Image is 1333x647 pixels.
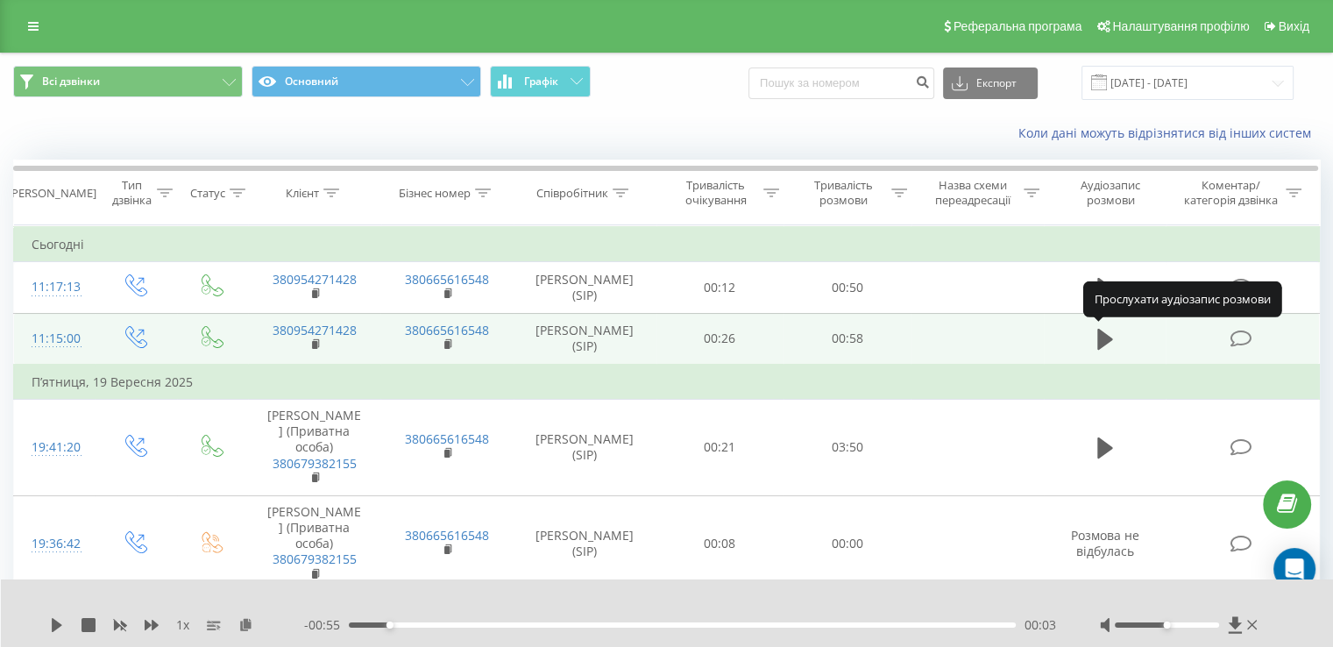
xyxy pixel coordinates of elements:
[1018,124,1320,141] a: Коли дані можуть відрізнятися вiд інших систем
[405,430,489,447] a: 380665616548
[799,178,887,208] div: Тривалість розмови
[399,186,471,201] div: Бізнес номер
[656,495,783,592] td: 00:08
[248,495,380,592] td: [PERSON_NAME] (Приватна особа)
[13,66,243,97] button: Всі дзвінки
[273,551,357,567] a: 380679382155
[405,322,489,338] a: 380665616548
[32,527,78,561] div: 19:36:42
[14,227,1320,262] td: Сьогодні
[386,622,394,629] div: Accessibility label
[1179,178,1281,208] div: Коментар/категорія дзвінка
[536,186,608,201] div: Співробітник
[514,399,656,495] td: [PERSON_NAME] (SIP)
[190,186,225,201] div: Статус
[1060,178,1162,208] div: Аудіозапис розмови
[273,271,357,288] a: 380954271428
[514,313,656,365] td: [PERSON_NAME] (SIP)
[405,271,489,288] a: 380665616548
[248,399,380,495] td: [PERSON_NAME] (Приватна особа)
[286,186,319,201] div: Клієнт
[656,262,783,313] td: 00:12
[1112,19,1249,33] span: Налаштування профілю
[927,178,1019,208] div: Назва схеми переадресації
[273,455,357,472] a: 380679382155
[176,616,189,634] span: 1 x
[783,313,911,365] td: 00:58
[514,495,656,592] td: [PERSON_NAME] (SIP)
[656,399,783,495] td: 00:21
[405,527,489,544] a: 380665616548
[14,365,1320,400] td: П’ятниця, 19 Вересня 2025
[672,178,760,208] div: Тривалість очікування
[1083,281,1282,316] div: Прослухати аудіозапис розмови
[304,616,349,634] span: - 00:55
[954,19,1082,33] span: Реферальна програма
[524,75,558,88] span: Графік
[8,186,96,201] div: [PERSON_NAME]
[943,68,1038,99] button: Експорт
[273,322,357,338] a: 380954271428
[1163,622,1170,629] div: Accessibility label
[110,178,152,208] div: Тип дзвінка
[490,66,591,97] button: Графік
[1273,548,1315,590] div: Open Intercom Messenger
[783,495,911,592] td: 00:00
[748,68,934,99] input: Пошук за номером
[32,322,78,356] div: 11:15:00
[514,262,656,313] td: [PERSON_NAME] (SIP)
[252,66,481,97] button: Основний
[1071,527,1139,559] span: Розмова не відбулась
[32,270,78,304] div: 11:17:13
[783,262,911,313] td: 00:50
[42,75,100,89] span: Всі дзвінки
[1025,616,1056,634] span: 00:03
[656,313,783,365] td: 00:26
[783,399,911,495] td: 03:50
[32,430,78,465] div: 19:41:20
[1279,19,1309,33] span: Вихід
